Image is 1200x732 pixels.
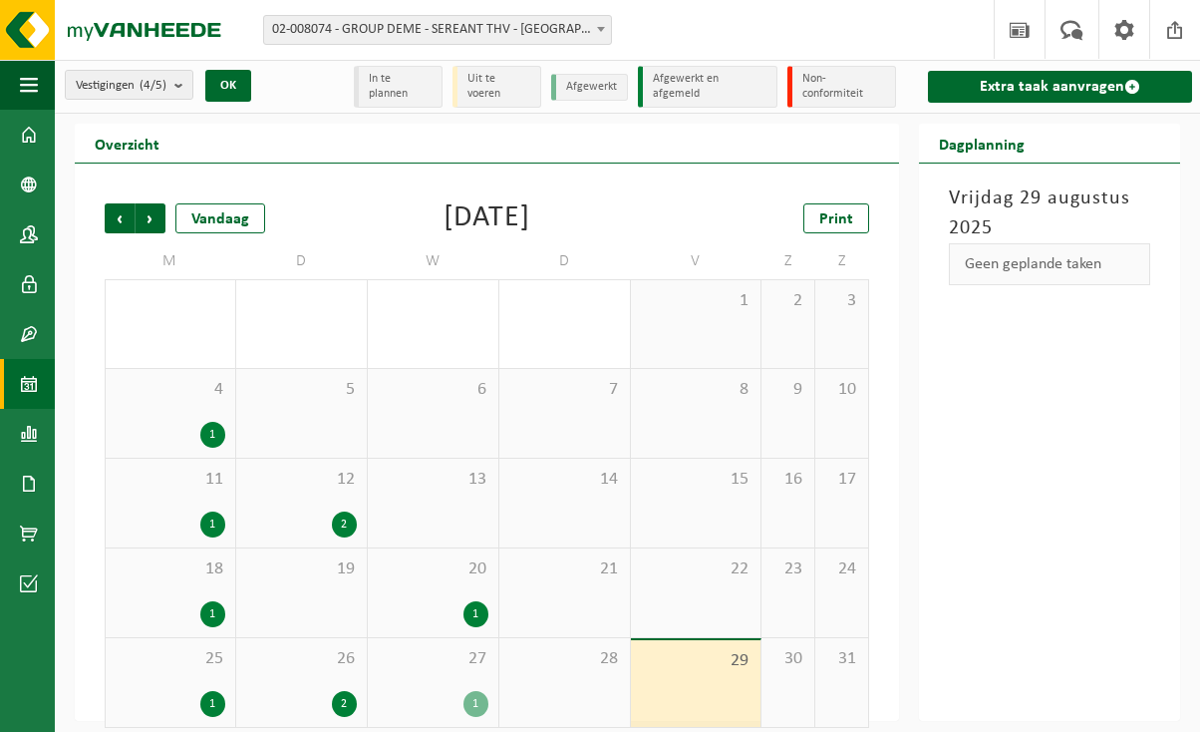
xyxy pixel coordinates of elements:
span: 20 [378,558,488,580]
span: 24 [825,558,858,580]
div: 1 [463,601,488,627]
span: 5 [246,379,357,401]
td: D [499,243,631,279]
span: 22 [641,558,751,580]
span: Vorige [105,203,135,233]
span: 8 [641,379,751,401]
span: 26 [246,648,357,670]
div: 1 [200,512,225,538]
span: 7 [509,379,620,401]
span: 18 [116,558,225,580]
li: In te plannen [354,66,443,108]
span: 02-008074 - GROUP DEME - SEREANT THV - ANTWERPEN [263,15,612,45]
span: 02-008074 - GROUP DEME - SEREANT THV - ANTWERPEN [264,16,611,44]
div: [DATE] [444,203,530,233]
span: 10 [825,379,858,401]
span: 31 [825,648,858,670]
span: 23 [771,558,804,580]
div: 1 [200,422,225,448]
div: Geen geplande taken [949,243,1150,285]
span: 17 [825,469,858,491]
span: 25 [116,648,225,670]
td: M [105,243,236,279]
td: W [368,243,499,279]
button: OK [205,70,251,102]
span: 30 [771,648,804,670]
span: 27 [378,648,488,670]
h3: Vrijdag 29 augustus 2025 [949,183,1150,243]
a: Extra taak aanvragen [928,71,1192,103]
td: D [236,243,368,279]
count: (4/5) [140,79,166,92]
div: 1 [200,691,225,717]
td: V [631,243,762,279]
span: 16 [771,469,804,491]
div: 2 [332,512,357,538]
span: 6 [378,379,488,401]
span: 19 [246,558,357,580]
h2: Overzicht [75,124,179,163]
button: Vestigingen(4/5) [65,70,193,100]
td: Z [815,243,869,279]
span: 12 [246,469,357,491]
span: 4 [116,379,225,401]
div: 1 [200,601,225,627]
span: 13 [378,469,488,491]
span: Print [819,211,853,227]
span: 9 [771,379,804,401]
span: Vestigingen [76,71,166,101]
span: 11 [116,469,225,491]
div: 2 [332,691,357,717]
a: Print [803,203,869,233]
li: Afgewerkt [551,74,628,101]
td: Z [761,243,815,279]
span: 28 [509,648,620,670]
span: 3 [825,290,858,312]
div: Vandaag [175,203,265,233]
span: Volgende [136,203,165,233]
span: 15 [641,469,751,491]
span: 29 [641,650,751,672]
h2: Dagplanning [919,124,1045,163]
li: Uit te voeren [452,66,541,108]
span: 2 [771,290,804,312]
li: Non-conformiteit [787,66,897,108]
div: 1 [463,691,488,717]
span: 1 [641,290,751,312]
span: 14 [509,469,620,491]
span: 21 [509,558,620,580]
li: Afgewerkt en afgemeld [638,66,777,108]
